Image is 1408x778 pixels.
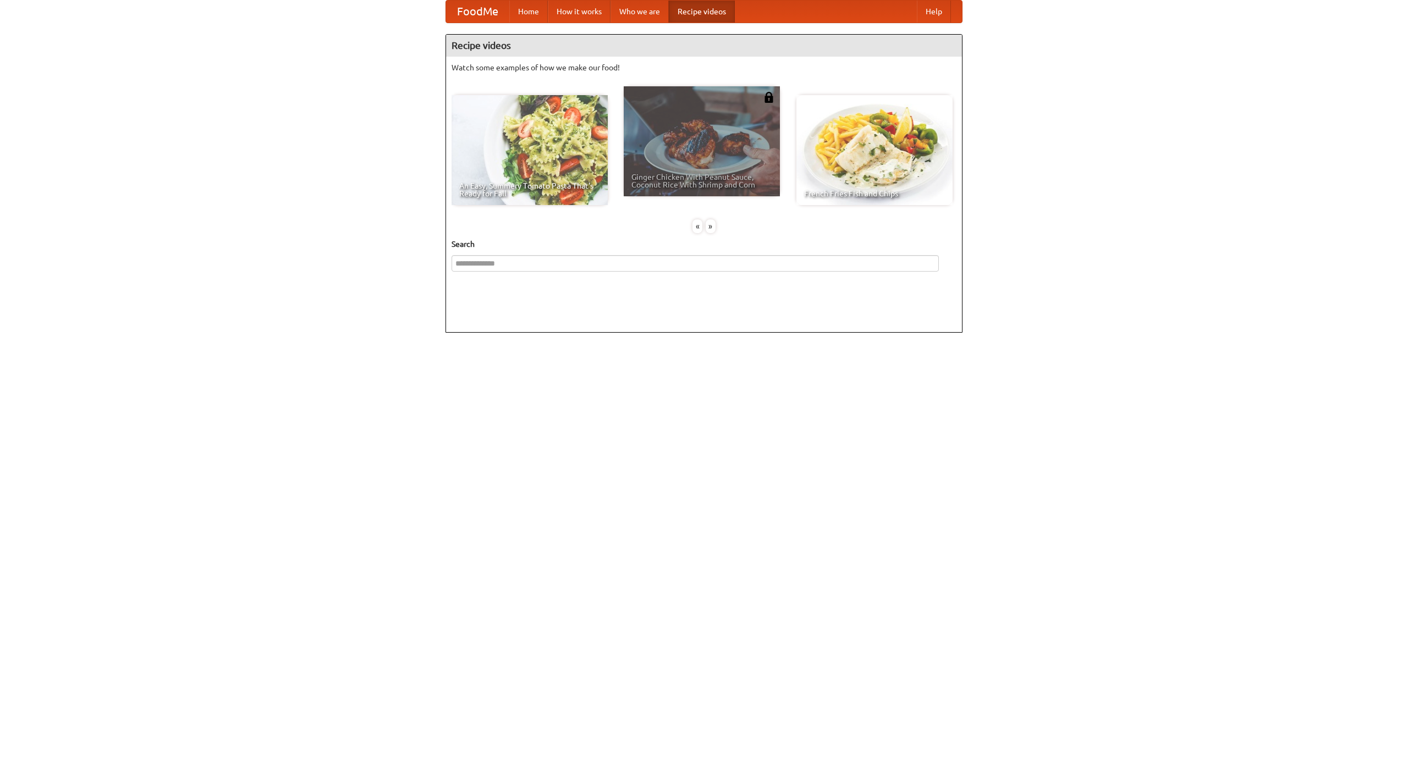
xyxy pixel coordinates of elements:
[509,1,548,23] a: Home
[796,95,953,205] a: French Fries Fish and Chips
[446,35,962,57] h4: Recipe videos
[763,92,774,103] img: 483408.png
[692,219,702,233] div: «
[804,190,945,197] span: French Fries Fish and Chips
[452,62,956,73] p: Watch some examples of how we make our food!
[706,219,716,233] div: »
[548,1,610,23] a: How it works
[610,1,669,23] a: Who we are
[446,1,509,23] a: FoodMe
[917,1,951,23] a: Help
[669,1,735,23] a: Recipe videos
[452,95,608,205] a: An Easy, Summery Tomato Pasta That's Ready for Fall
[452,239,956,250] h5: Search
[459,182,600,197] span: An Easy, Summery Tomato Pasta That's Ready for Fall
